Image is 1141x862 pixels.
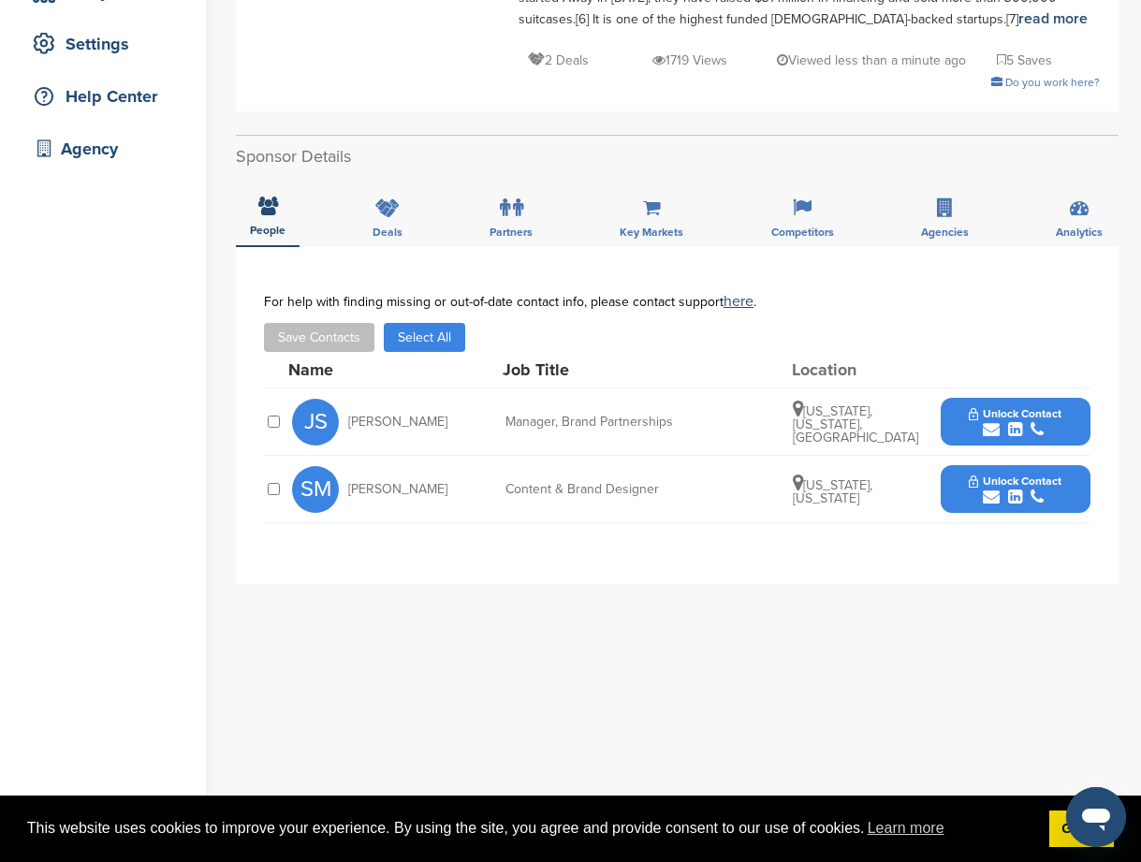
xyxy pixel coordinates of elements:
[1049,811,1114,848] a: dismiss cookie message
[348,416,447,429] span: [PERSON_NAME]
[946,461,1084,518] button: Unlock Contact
[28,27,187,61] div: Settings
[528,49,589,72] p: 2 Deals
[264,294,1090,309] div: For help with finding missing or out-of-date contact info, please contact support .
[27,814,1034,842] span: This website uses cookies to improve your experience. By using the site, you agree and provide co...
[969,475,1061,488] span: Unlock Contact
[292,466,339,513] span: SM
[792,361,932,378] div: Location
[1056,226,1103,238] span: Analytics
[921,226,969,238] span: Agencies
[505,483,786,496] div: Content & Brand Designer
[771,226,834,238] span: Competitors
[503,361,783,378] div: Job Title
[777,49,966,72] p: Viewed less than a minute ago
[793,477,872,506] span: [US_STATE], [US_STATE]
[292,399,339,446] span: JS
[724,292,753,311] a: here
[264,323,374,352] button: Save Contacts
[865,814,947,842] a: learn more about cookies
[373,226,402,238] span: Deals
[946,394,1084,450] button: Unlock Contact
[288,361,494,378] div: Name
[384,323,465,352] button: Select All
[1005,76,1100,89] span: Do you work here?
[28,132,187,166] div: Agency
[19,127,187,170] a: Agency
[1066,787,1126,847] iframe: Button to launch messaging window
[236,144,1119,169] h2: Sponsor Details
[348,483,447,496] span: [PERSON_NAME]
[793,403,918,446] span: [US_STATE], [US_STATE], [GEOGRAPHIC_DATA]
[1018,9,1088,28] a: read more
[969,407,1061,420] span: Unlock Contact
[28,80,187,113] div: Help Center
[490,226,533,238] span: Partners
[997,49,1052,72] p: 5 Saves
[620,226,683,238] span: Key Markets
[250,225,285,236] span: People
[991,76,1100,89] a: Do you work here?
[19,22,187,66] a: Settings
[652,49,727,72] p: 1719 Views
[19,75,187,118] a: Help Center
[505,416,786,429] div: Manager, Brand Partnerships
